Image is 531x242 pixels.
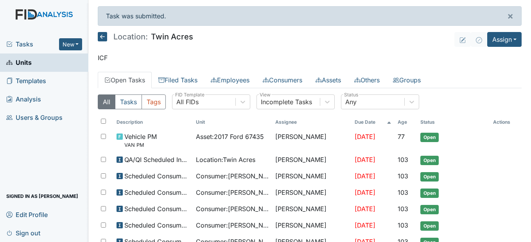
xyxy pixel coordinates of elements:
span: Users & Groups [6,112,63,124]
td: [PERSON_NAME] [272,185,352,201]
div: Incomplete Tasks [261,97,312,107]
button: New [59,38,83,50]
span: [DATE] [355,172,375,180]
span: [DATE] [355,221,375,229]
span: QA/QI Scheduled Inspection [124,155,190,164]
span: 103 [398,205,408,213]
th: Assignee [272,116,352,129]
div: Any [345,97,357,107]
h5: Twin Acres [98,32,193,41]
span: Sign out [6,227,40,239]
button: × [499,7,521,25]
span: Open [420,189,439,198]
a: Assets [309,72,348,88]
th: Toggle SortBy [417,116,490,129]
p: ICF [98,53,522,62]
span: [DATE] [355,156,375,164]
a: Others [348,72,386,88]
span: Edit Profile [6,208,48,221]
a: Employees [204,72,256,88]
span: Consumer : [PERSON_NAME] [196,171,269,181]
a: Consumers [256,72,309,88]
button: All [98,94,115,109]
span: 103 [398,172,408,180]
a: Open Tasks [98,72,152,88]
button: Assign [487,32,522,47]
span: Open [420,221,439,231]
span: [DATE] [355,133,375,141]
th: Toggle SortBy [395,116,417,129]
div: All FIDs [176,97,199,107]
a: Tasks [6,39,59,49]
span: Open [420,133,439,142]
span: Vehicle PM VAN PM [124,132,157,149]
span: Location: [113,33,148,41]
span: Scheduled Consumer Chart Review [124,188,190,197]
span: Open [420,156,439,165]
td: [PERSON_NAME] [272,168,352,185]
span: Open [420,205,439,214]
th: Toggle SortBy [113,116,193,129]
td: [PERSON_NAME] [272,129,352,152]
span: Consumer : [PERSON_NAME] [196,204,269,214]
span: Scheduled Consumer Chart Review [124,221,190,230]
span: Location : Twin Acres [196,155,255,164]
button: Tasks [115,94,142,109]
td: [PERSON_NAME] [272,152,352,168]
th: Toggle SortBy [193,116,272,129]
span: 103 [398,156,408,164]
span: [DATE] [355,189,375,196]
button: Tags [142,94,166,109]
span: × [507,10,513,21]
span: Asset : 2017 Ford 67435 [196,132,264,141]
th: Toggle SortBy [352,116,395,129]
span: Scheduled Consumer Chart Review [124,171,190,181]
div: Task was submitted. [98,6,522,26]
span: Scheduled Consumer Chart Review [124,204,190,214]
div: Type filter [98,94,166,109]
span: Templates [6,75,46,87]
span: [DATE] [355,205,375,213]
span: Consumer : [PERSON_NAME] [196,221,269,230]
span: 103 [398,221,408,229]
span: 77 [398,133,405,141]
td: [PERSON_NAME] [272,217,352,234]
a: Groups [386,72,427,88]
a: Filed Tasks [152,72,204,88]
td: [PERSON_NAME] [272,201,352,217]
span: 103 [398,189,408,196]
span: Signed in as [PERSON_NAME] [6,190,78,202]
input: Toggle All Rows Selected [101,119,106,124]
span: Analysis [6,93,41,105]
span: Units [6,57,32,69]
th: Actions [490,116,522,129]
span: Consumer : [PERSON_NAME] [196,188,269,197]
span: Open [420,172,439,181]
small: VAN PM [124,141,157,149]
